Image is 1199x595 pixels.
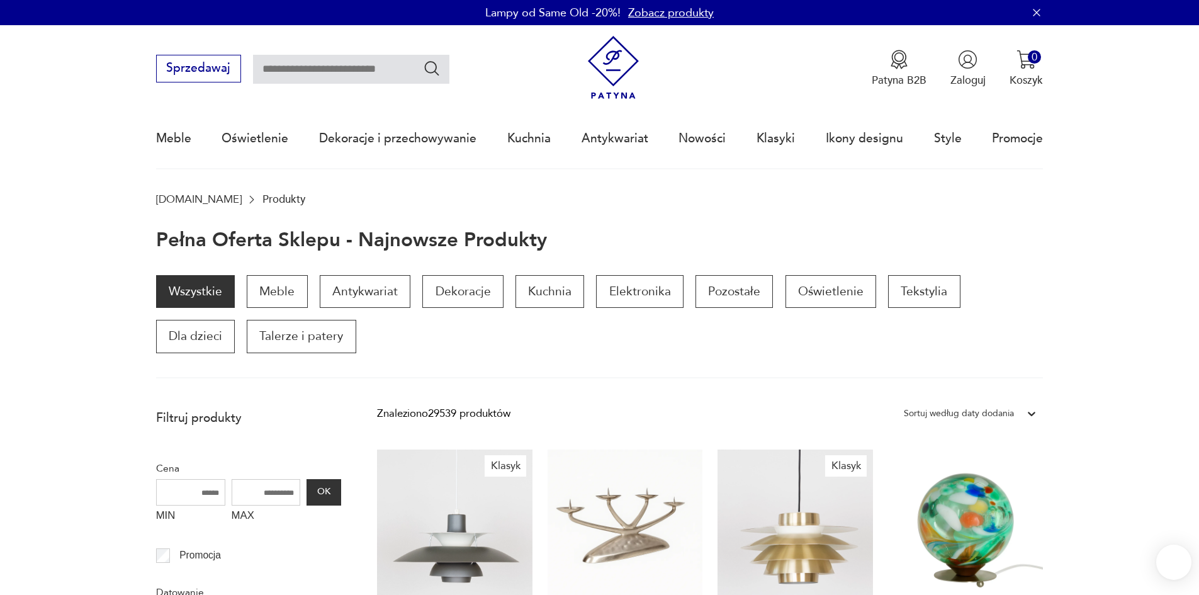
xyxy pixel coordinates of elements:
label: MIN [156,506,225,530]
a: Ikona medaluPatyna B2B [872,50,926,88]
p: Cena [156,460,341,477]
a: Antykwariat [320,275,410,308]
a: Meble [247,275,307,308]
a: Dla dzieci [156,320,235,353]
h1: Pełna oferta sklepu - najnowsze produkty [156,230,547,251]
button: Sprzedawaj [156,55,241,82]
p: Lampy od Same Old -20%! [485,5,621,21]
div: 0 [1028,50,1041,64]
a: Pozostałe [695,275,773,308]
a: Style [934,110,962,167]
img: Ikonka użytkownika [958,50,977,69]
a: Klasyki [757,110,795,167]
p: Zaloguj [950,73,986,88]
div: Sortuj według daty dodania [904,405,1014,422]
button: OK [307,479,341,506]
button: Zaloguj [950,50,986,88]
p: Koszyk [1010,73,1043,88]
a: Oświetlenie [222,110,288,167]
a: Talerze i patery [247,320,356,353]
a: Dekoracje i przechowywanie [319,110,476,167]
img: Ikona koszyka [1016,50,1036,69]
a: [DOMAIN_NAME] [156,193,242,205]
a: Kuchnia [507,110,551,167]
button: Patyna B2B [872,50,926,88]
a: Promocje [992,110,1043,167]
a: Wszystkie [156,275,235,308]
a: Sprzedawaj [156,64,241,74]
iframe: Smartsupp widget button [1156,545,1191,580]
div: Znaleziono 29539 produktów [377,405,510,422]
a: Zobacz produkty [628,5,714,21]
a: Tekstylia [888,275,960,308]
p: Patyna B2B [872,73,926,88]
button: 0Koszyk [1010,50,1043,88]
a: Oświetlenie [785,275,876,308]
a: Elektronika [596,275,683,308]
a: Kuchnia [515,275,584,308]
a: Antykwariat [582,110,648,167]
a: Dekoracje [422,275,503,308]
p: Filtruj produkty [156,410,341,426]
a: Nowości [678,110,726,167]
img: Patyna - sklep z meblami i dekoracjami vintage [582,36,645,99]
a: Ikony designu [826,110,903,167]
a: Meble [156,110,191,167]
p: Produkty [262,193,305,205]
button: Szukaj [423,59,441,77]
label: MAX [232,506,301,530]
p: Promocja [179,547,221,564]
img: Ikona medalu [889,50,909,69]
